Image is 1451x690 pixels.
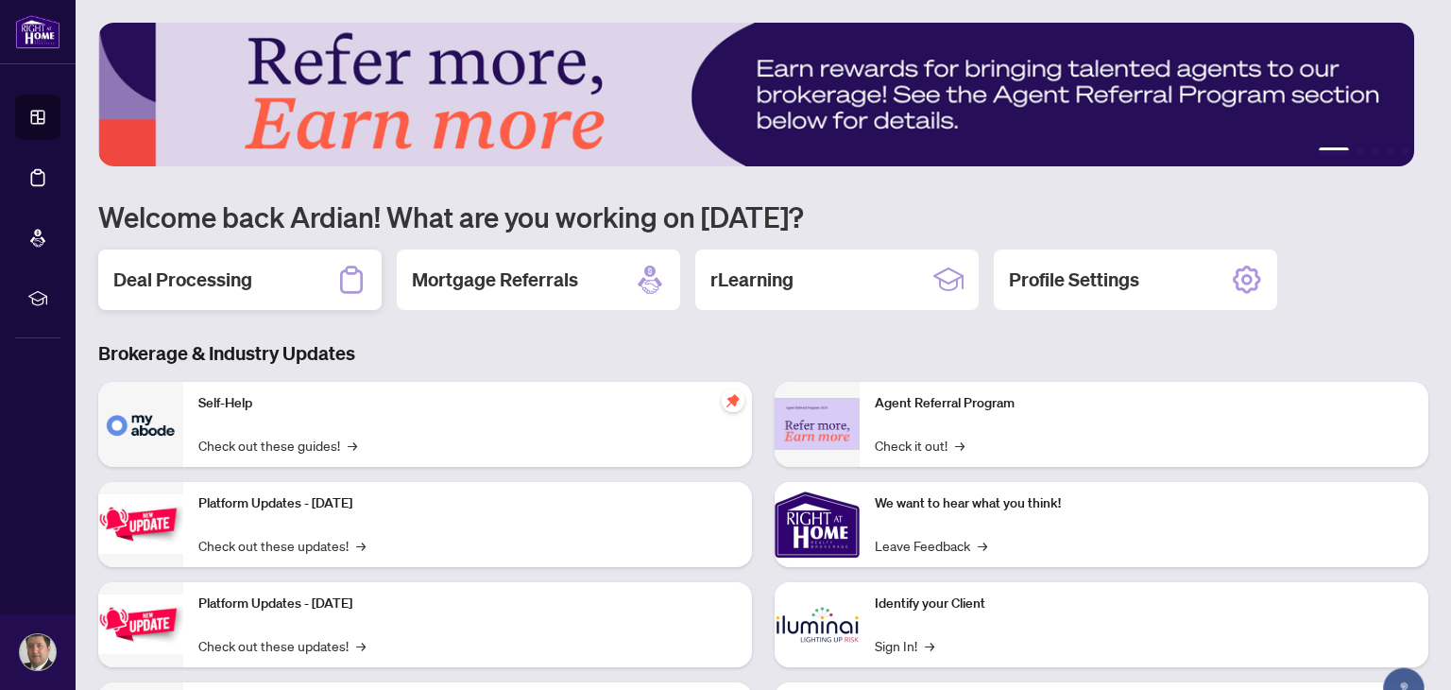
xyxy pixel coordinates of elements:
[722,389,744,412] span: pushpin
[1375,624,1432,681] button: Open asap
[1402,147,1409,155] button: 5
[875,535,987,556] a: Leave Feedback→
[98,494,183,554] img: Platform Updates - July 21, 2025
[978,535,987,556] span: →
[98,198,1428,234] h1: Welcome back Ardian! What are you working on [DATE]?
[113,267,252,293] h2: Deal Processing
[775,582,860,667] img: Identify your Client
[925,635,934,656] span: →
[198,535,366,556] a: Check out these updates!→
[348,435,357,456] span: →
[875,393,1413,414] p: Agent Referral Program
[198,493,737,514] p: Platform Updates - [DATE]
[20,634,56,670] img: Profile Icon
[1387,147,1394,155] button: 4
[875,435,964,456] a: Check it out!→
[15,14,60,49] img: logo
[98,595,183,654] img: Platform Updates - July 8, 2025
[98,382,183,467] img: Self-Help
[955,435,964,456] span: →
[1009,267,1139,293] h2: Profile Settings
[875,594,1413,614] p: Identify your Client
[356,535,366,556] span: →
[1319,147,1349,155] button: 1
[1357,147,1364,155] button: 2
[875,493,1413,514] p: We want to hear what you think!
[98,23,1414,166] img: Slide 0
[775,482,860,567] img: We want to hear what you think!
[412,267,578,293] h2: Mortgage Referrals
[198,435,357,456] a: Check out these guides!→
[775,398,860,450] img: Agent Referral Program
[356,635,366,656] span: →
[198,594,737,614] p: Platform Updates - [DATE]
[198,393,737,414] p: Self-Help
[1372,147,1379,155] button: 3
[875,635,934,656] a: Sign In!→
[198,635,366,656] a: Check out these updates!→
[710,267,794,293] h2: rLearning
[98,340,1428,367] h3: Brokerage & Industry Updates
